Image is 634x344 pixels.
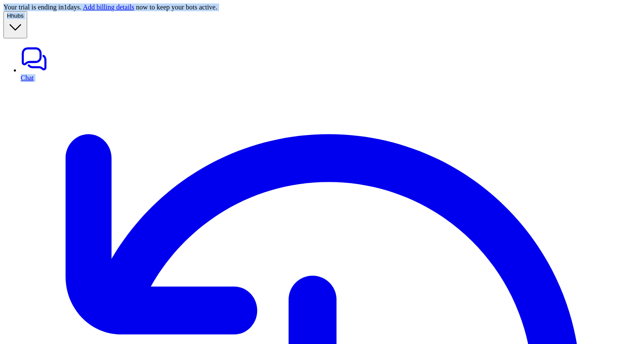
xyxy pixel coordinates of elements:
[21,45,631,81] a: Chat
[83,3,134,11] a: Add billing details
[7,13,11,19] span: H
[11,13,24,19] span: hubs
[3,3,631,11] div: Your trial is ending in 1 days. now to keep your bots active.
[3,11,27,38] button: Hhubs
